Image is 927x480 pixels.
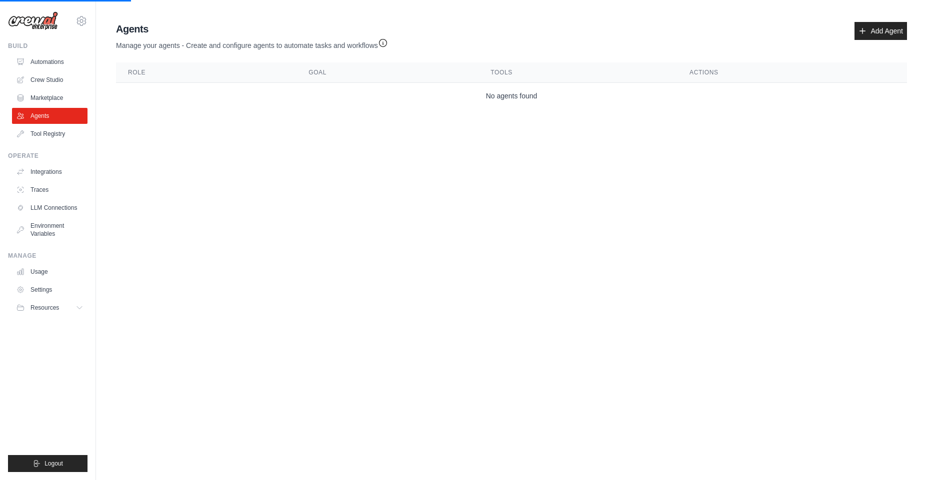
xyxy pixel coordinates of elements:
[30,304,59,312] span: Resources
[854,22,907,40] a: Add Agent
[116,83,907,109] td: No agents found
[12,218,87,242] a: Environment Variables
[478,62,677,83] th: Tools
[116,36,388,50] p: Manage your agents - Create and configure agents to automate tasks and workflows
[12,126,87,142] a: Tool Registry
[116,22,388,36] h2: Agents
[677,62,907,83] th: Actions
[116,62,296,83] th: Role
[8,455,87,472] button: Logout
[8,252,87,260] div: Manage
[8,42,87,50] div: Build
[12,72,87,88] a: Crew Studio
[12,264,87,280] a: Usage
[12,164,87,180] a: Integrations
[12,90,87,106] a: Marketplace
[12,182,87,198] a: Traces
[12,54,87,70] a: Automations
[12,108,87,124] a: Agents
[12,300,87,316] button: Resources
[8,152,87,160] div: Operate
[296,62,478,83] th: Goal
[8,11,58,30] img: Logo
[12,282,87,298] a: Settings
[44,460,63,468] span: Logout
[12,200,87,216] a: LLM Connections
